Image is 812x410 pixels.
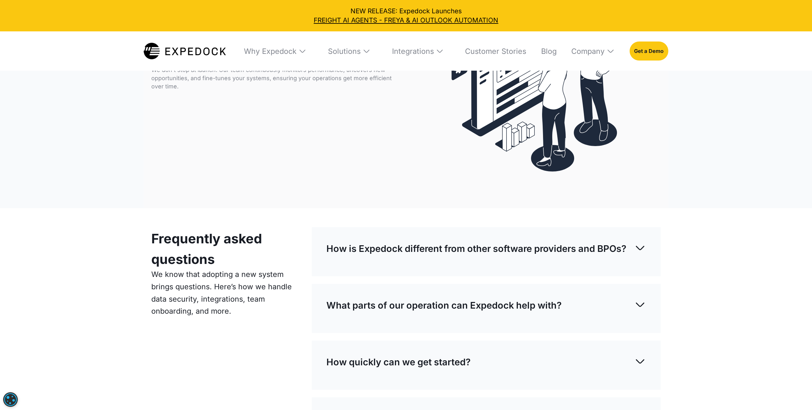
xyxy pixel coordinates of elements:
div: Solutions [321,31,377,71]
div: Why Expedock [244,47,297,56]
p: We don’t stop at launch. Our team continuously monitors performance, uncovers new opportunities, ... [151,66,403,91]
div: Company [571,47,605,56]
p: How is Expedock different from other software providers and BPOs? [326,242,626,255]
p: How quickly can we get started? [326,356,471,368]
p: We know that adopting a new system brings questions. Here’s how we handle data security, integrat... [151,268,304,317]
p: What parts of our operation can Expedock help with? [326,299,562,312]
div: Company [565,31,621,71]
a: FREIGHT AI AGENTS - FREYA & AI OUTLOOK AUTOMATION [7,16,806,25]
div: Why Expedock [237,31,313,71]
iframe: Chat Widget [780,380,812,410]
div: Integrations [392,47,434,56]
a: Blog [534,31,557,71]
a: Get a Demo [630,42,668,61]
a: Customer Stories [459,31,527,71]
div: NEW RELEASE: Expedock Launches [7,7,806,25]
div: Solutions [328,47,361,56]
div: Integrations [385,31,450,71]
strong: Frequently asked questions [151,231,262,267]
